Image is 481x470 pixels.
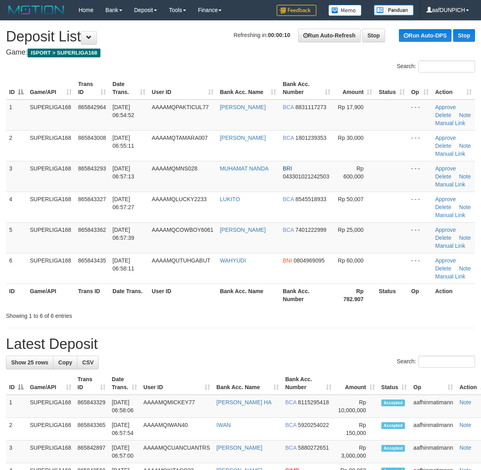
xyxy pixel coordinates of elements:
[362,29,385,42] a: Stop
[277,5,316,16] img: Feedback.jpg
[298,29,361,42] a: Run Auto-Refresh
[27,284,75,306] th: Game/API
[112,227,134,241] span: [DATE] 06:57:39
[283,196,294,202] span: BCA
[77,356,99,369] a: CSV
[27,49,100,57] span: ISPORT > SUPERLIGA168
[338,135,364,141] span: Rp 30,000
[53,356,77,369] a: Copy
[459,143,471,149] a: Note
[6,49,475,57] h4: Game:
[82,359,94,366] span: CSV
[435,181,465,188] a: Manual Link
[112,257,134,272] span: [DATE] 06:58:11
[152,227,214,233] span: AAAAMQCOWBOY6061
[408,222,432,253] td: - - -
[432,284,475,306] th: Action
[282,372,335,395] th: Bank Acc. Number: activate to sort column ascending
[435,265,451,272] a: Delete
[283,227,294,233] span: BCA
[213,372,282,395] th: Bank Acc. Name: activate to sort column ascending
[408,284,432,306] th: Op
[220,196,240,202] a: LUKITO
[75,395,109,418] td: 865843329
[435,104,456,110] a: Approve
[335,372,378,395] th: Amount: activate to sort column ascending
[408,161,432,192] td: - - -
[6,77,27,100] th: ID: activate to sort column descending
[109,441,140,463] td: [DATE] 06:57:00
[6,192,27,222] td: 4
[109,372,140,395] th: Date Trans.: activate to sort column ascending
[109,395,140,418] td: [DATE] 06:58:06
[375,77,408,100] th: Status: activate to sort column ascending
[338,196,364,202] span: Rp 50,007
[435,243,465,249] a: Manual Link
[6,356,53,369] a: Show 25 rows
[152,257,210,264] span: AAAAMQUTUHGABUT
[375,284,408,306] th: Status
[295,135,326,141] span: Copy 1801239353 to clipboard
[328,5,362,16] img: Button%20Memo.svg
[217,284,280,306] th: Bank Acc. Name
[279,284,333,306] th: Bank Acc. Number
[435,135,456,141] a: Approve
[294,257,325,264] span: Copy 0804969095 to clipboard
[435,165,456,172] a: Approve
[459,235,471,241] a: Note
[6,4,67,16] img: MOTION_logo.png
[6,130,27,161] td: 2
[335,395,378,418] td: Rp 10,000,000
[140,441,213,463] td: AAAAMQCUANCUANTRS
[27,441,75,463] td: SUPERLIGA168
[435,212,465,218] a: Manual Link
[27,395,75,418] td: SUPERLIGA168
[6,284,27,306] th: ID
[6,222,27,253] td: 5
[112,165,134,180] span: [DATE] 06:57:13
[435,196,456,202] a: Approve
[435,273,465,280] a: Manual Link
[335,418,378,441] td: Rp 150,000
[410,418,456,441] td: aafhinmatimann
[285,422,296,428] span: BCA
[220,135,266,141] a: [PERSON_NAME]
[435,235,451,241] a: Delete
[408,130,432,161] td: - - -
[374,5,414,16] img: panduan.png
[78,104,106,110] span: 865842964
[334,77,376,100] th: Amount: activate to sort column ascending
[397,61,475,72] label: Search:
[6,161,27,192] td: 3
[459,204,471,210] a: Note
[6,29,475,45] h1: Deposit List
[410,395,456,418] td: aafhinmatimann
[435,227,456,233] a: Approve
[6,372,27,395] th: ID: activate to sort column descending
[410,441,456,463] td: aafhinmatimann
[112,135,134,149] span: [DATE] 06:55:11
[27,372,75,395] th: Game/API: activate to sort column ascending
[408,77,432,100] th: Op: activate to sort column ascending
[149,284,217,306] th: User ID
[381,422,405,429] span: Accepted
[78,165,106,172] span: 865843293
[268,32,290,38] strong: 00:00:10
[6,309,194,320] div: Showing 1 to 6 of 6 entries
[140,372,213,395] th: User ID: activate to sort column ascending
[285,445,296,451] span: BCA
[435,143,451,149] a: Delete
[408,253,432,284] td: - - -
[75,441,109,463] td: 865842897
[295,196,326,202] span: Copy 8545518933 to clipboard
[298,399,329,405] span: Copy 8115295418 to clipboard
[152,196,207,202] span: AAAAMQLUCKY2233
[285,399,296,405] span: BCA
[334,284,376,306] th: Rp 782.907
[338,257,364,264] span: Rp 60,000
[78,135,106,141] span: 865843008
[78,227,106,233] span: 865843362
[140,418,213,441] td: AAAAMQIWAN40
[109,418,140,441] td: [DATE] 06:57:54
[435,112,451,118] a: Delete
